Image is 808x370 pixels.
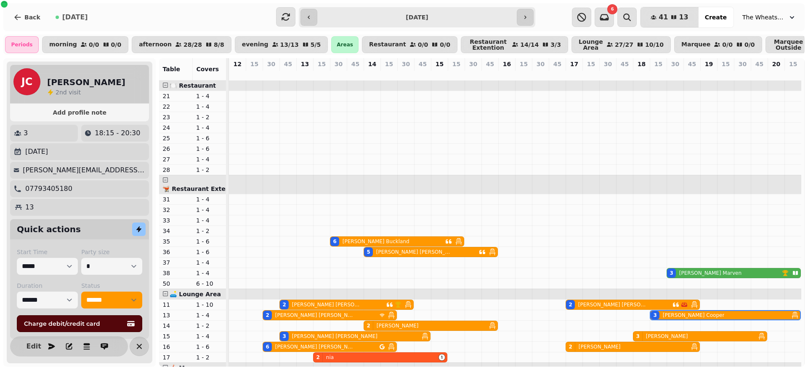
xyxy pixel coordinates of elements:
p: 1 - 2 [196,322,223,330]
p: 15 [436,60,444,68]
button: 4113 [641,7,699,27]
p: 38 [162,269,189,277]
span: Create [705,14,727,20]
span: Add profile note [20,110,139,115]
p: nia [326,354,334,361]
p: 1 - 2 [196,166,223,174]
p: 15 [520,60,528,68]
p: 30 [671,60,679,68]
p: 15 [318,60,326,68]
p: 0 [419,70,426,78]
p: 34 [162,227,189,235]
button: Back [7,7,47,27]
div: 6 [266,343,269,350]
p: 1 - 2 [196,353,223,362]
p: 30 [739,60,747,68]
p: 13 [25,202,34,212]
p: 13 / 13 [280,42,299,48]
p: 0 [554,70,561,78]
div: 2 [282,301,286,308]
p: Restaurant Extention [468,39,508,51]
p: 45 [284,60,292,68]
div: 2 [367,322,370,329]
p: 0 [705,70,712,78]
p: 1 - 6 [196,248,223,256]
p: 1 - 4 [196,269,223,277]
p: 30 [402,60,410,68]
p: 6 [335,70,342,78]
div: 2 [266,312,269,319]
p: 11 [162,300,189,309]
span: Back [24,14,40,20]
p: 8 / 8 [214,42,224,48]
p: 0 [436,70,443,78]
p: 10 / 10 [645,42,664,48]
p: 1 - 4 [196,311,223,319]
button: Marquee0/00/0 [674,36,762,53]
p: 1 - 4 [196,102,223,111]
p: 27 [162,155,189,164]
p: 15 [452,60,460,68]
p: 5 / 5 [311,42,321,48]
p: 1 - 6 [196,134,223,142]
p: 3 [672,70,678,78]
p: 30 [267,60,275,68]
p: 3 [24,128,28,138]
p: 1 - 4 [196,258,223,267]
p: 1 - 4 [196,155,223,164]
p: 0 [251,70,258,78]
button: Restaurant Extention14/143/3 [461,36,568,53]
p: 0 [385,70,392,78]
p: 45 [755,60,763,68]
span: 6 [611,7,614,11]
button: Create [698,7,734,27]
p: 45 [621,60,629,68]
p: 1 - 4 [196,195,223,204]
span: JC [21,77,33,87]
div: 2 [569,301,572,308]
p: 1 - 2 [196,113,223,121]
p: 0 [587,70,594,78]
p: 35 [162,237,189,246]
p: 31 [162,195,189,204]
button: Lounge Area27/2710/10 [571,36,671,53]
p: 26 [162,145,189,153]
p: 24 [162,123,189,132]
span: The Wheatsheaf [742,13,784,21]
p: 17 [162,353,189,362]
p: 3 [638,70,645,78]
p: 37 [162,258,189,267]
p: 50 [162,279,189,288]
p: 12 [233,60,241,68]
p: 18:15 - 20:30 [95,128,140,138]
span: 🛋️ Lounge Area [170,291,221,298]
p: 30 [335,60,343,68]
p: 17 [570,60,578,68]
p: [PERSON_NAME] [PERSON_NAME] [292,333,377,340]
span: 41 [659,14,668,21]
p: [PERSON_NAME] [PERSON_NAME] [275,312,353,319]
p: 1 - 4 [196,92,223,100]
p: 1 - 6 [196,145,223,153]
p: [PERSON_NAME] [646,333,688,340]
div: 3 [670,270,673,276]
span: 2 [56,89,59,96]
p: afternoon [139,41,172,48]
p: 7 [369,70,375,78]
span: Covers [196,66,219,72]
p: [PERSON_NAME][EMAIL_ADDRESS][DOMAIN_NAME] [23,165,146,175]
button: Restaurant0/00/0 [362,36,457,53]
p: 14 [162,322,189,330]
p: 16 [162,343,189,351]
p: 0 [352,70,359,78]
p: 15 [789,60,797,68]
p: 15 [162,332,189,341]
p: 15 [250,60,258,68]
p: morning [49,41,77,48]
h2: [PERSON_NAME] [47,76,125,88]
p: 14 [368,60,376,68]
p: [PERSON_NAME] [579,343,621,350]
p: 30 [604,60,612,68]
p: 0 [604,70,611,78]
p: 0 / 0 [418,42,428,48]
